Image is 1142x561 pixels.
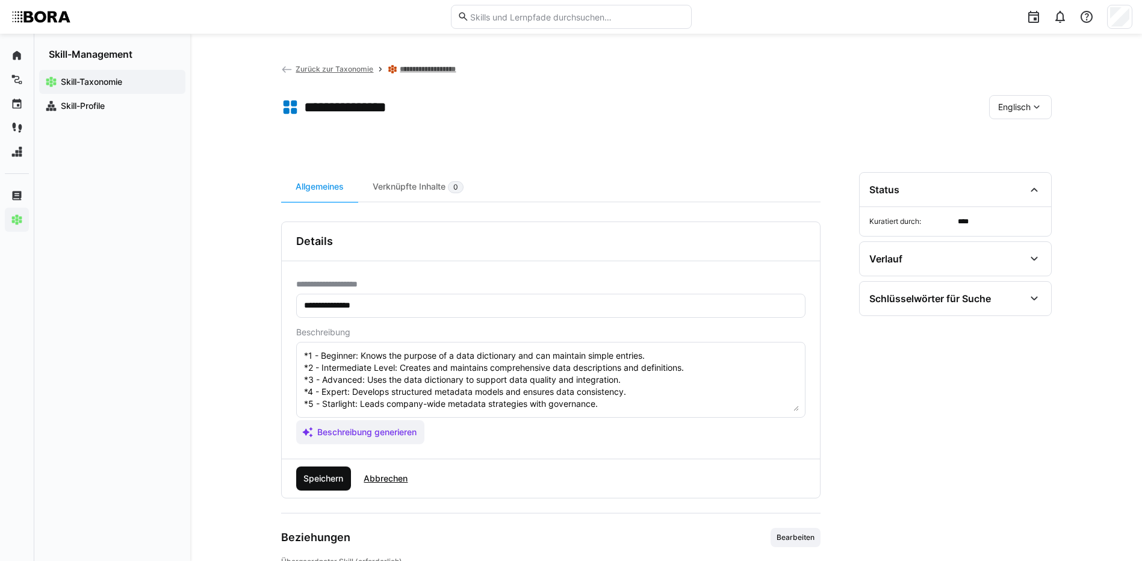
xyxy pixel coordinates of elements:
[453,182,458,192] span: 0
[869,184,899,196] div: Status
[296,64,373,73] span: Zurück zur Taxonomie
[775,533,816,542] span: Bearbeiten
[281,531,350,544] h3: Beziehungen
[281,172,358,202] div: Allgemeines
[302,473,345,485] span: Speichern
[469,11,684,22] input: Skills und Lernpfade durchsuchen…
[869,217,953,226] span: Kuratiert durch:
[362,473,409,485] span: Abbrechen
[998,101,1031,113] span: Englisch
[315,426,418,438] span: Beschreibung generieren
[296,327,350,337] span: Beschreibung
[356,466,415,491] button: Abbrechen
[869,253,902,265] div: Verlauf
[358,172,478,202] div: Verknüpfte Inhalte
[771,528,821,547] button: Bearbeiten
[296,466,352,491] button: Speichern
[869,293,991,305] div: Schlüsselwörter für Suche
[281,64,374,73] a: Zurück zur Taxonomie
[296,235,333,248] h3: Details
[296,420,425,444] button: Beschreibung generieren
